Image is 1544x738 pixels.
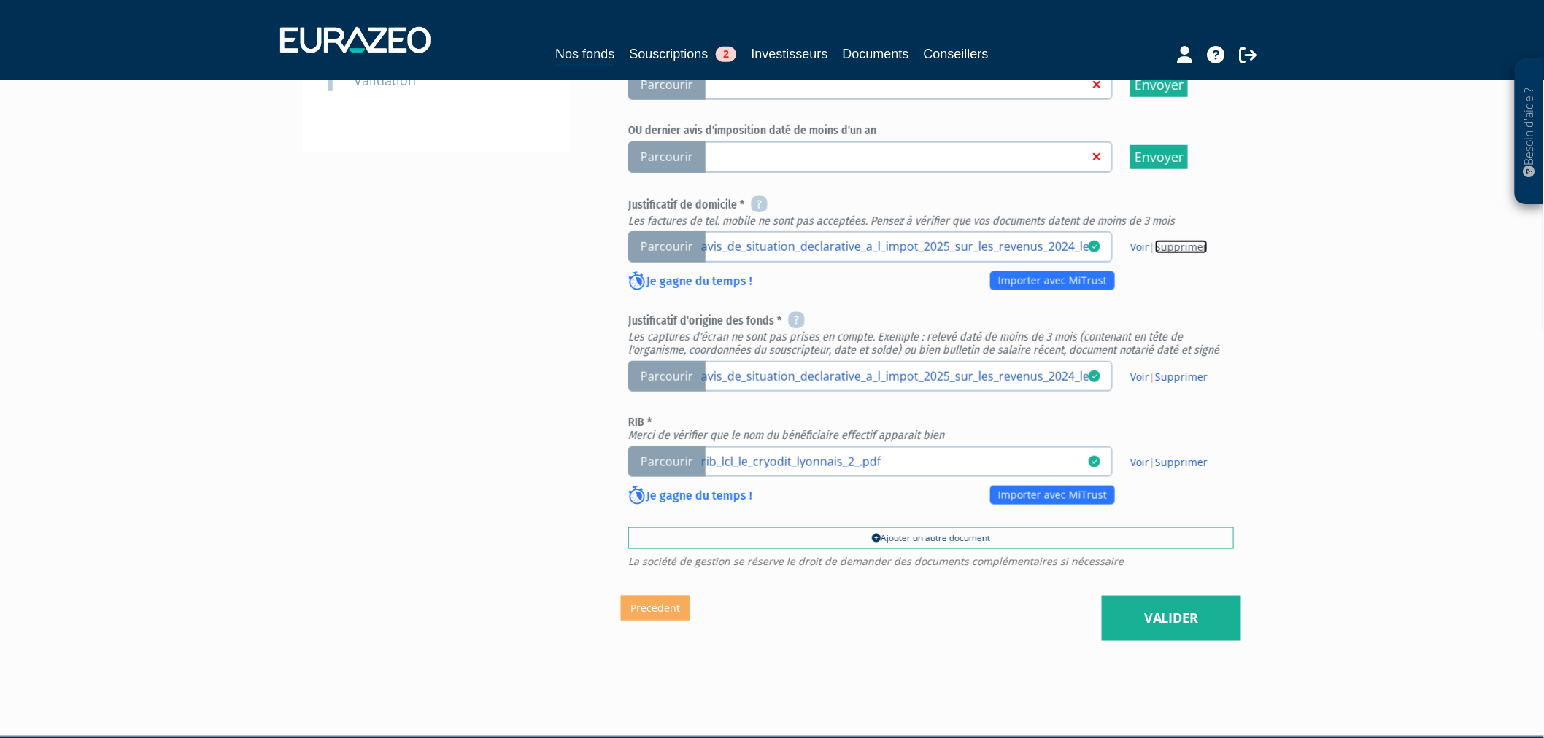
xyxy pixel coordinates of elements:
[1089,241,1100,252] i: 27/08/2025 16:27
[1130,73,1188,97] input: Envoyer
[621,596,690,621] a: Précédent
[628,124,1234,137] h6: OU dernier avis d'imposition daté de moins d'un an
[701,368,1089,383] a: avis_de_situation_declarative_a_l_impot_2025_sur_les_revenus_2024_le_17_05_1_.pdf
[990,486,1115,505] a: Importer avec MiTrust
[1130,370,1149,384] a: Voir
[1130,455,1208,470] span: |
[628,231,706,263] span: Parcourir
[628,428,944,442] em: Merci de vérifier que le nom du bénéficiaire effectif apparait bien
[628,556,1234,567] span: La société de gestion se réserve le droit de demander des documents complémentaires si nécessaire
[628,527,1234,549] a: Ajouter un autre document
[629,44,736,64] a: Souscriptions2
[1102,596,1241,641] a: Valider
[1130,455,1149,469] a: Voir
[990,271,1115,290] a: Importer avec MiTrust
[1155,455,1208,469] a: Supprimer
[1130,370,1208,384] span: |
[1089,456,1100,467] i: 27/08/2025 16:28
[1130,145,1188,169] input: Envoyer
[1155,370,1208,384] a: Supprimer
[1130,240,1149,254] a: Voir
[751,44,827,64] a: Investisseurs
[555,44,614,66] a: Nos fonds
[1089,370,1100,382] i: 27/08/2025 16:28
[354,71,416,89] small: Validation
[628,214,1175,228] em: Les factures de tel. mobile ne sont pas acceptées. Pensez à vérifier que vos documents datent de ...
[628,313,1234,356] h6: Justificatif d'origine des fonds *
[843,44,909,64] a: Documents
[628,416,1234,441] h6: RIB *
[716,47,736,62] span: 2
[628,273,752,292] p: Je gagne du temps !
[628,197,1234,228] h6: Justificatif de domicile *
[628,69,706,101] span: Parcourir
[628,141,706,173] span: Parcourir
[924,44,989,64] a: Conseillers
[1521,66,1538,198] p: Besoin d'aide ?
[628,446,706,478] span: Parcourir
[1155,240,1208,254] a: Supprimer
[280,27,431,53] img: 1732889491-logotype_eurazeo_blanc_rvb.png
[628,361,706,392] span: Parcourir
[701,238,1089,253] a: avis_de_situation_declarative_a_l_impot_2025_sur_les_revenus_2024_le_17_05_1_.pdf
[628,487,752,506] p: Je gagne du temps !
[701,454,1089,468] a: rib_lcl_le_cryodit_lyonnais_2_.pdf
[628,330,1219,357] em: Les captures d'écran ne sont pas prises en compte. Exemple : relevé daté de moins de 3 mois (cont...
[1130,240,1208,255] span: |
